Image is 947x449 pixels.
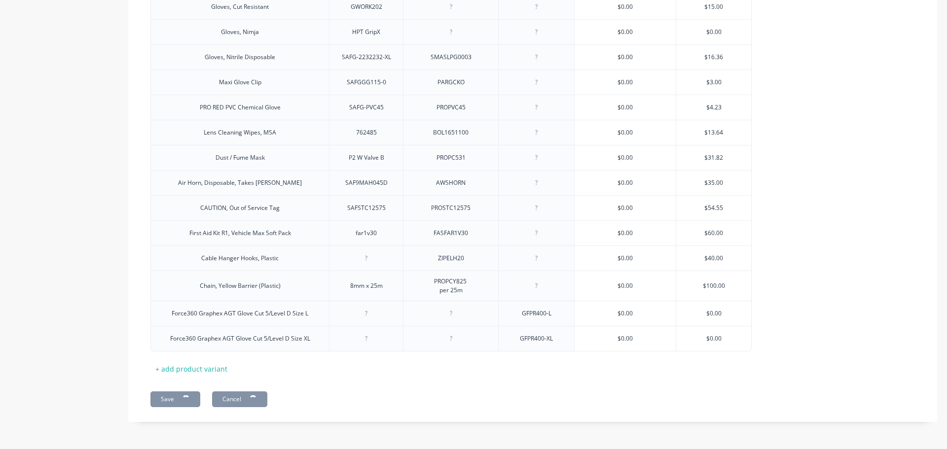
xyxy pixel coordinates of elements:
div: + add product variant [150,361,232,377]
div: $0.00 [575,120,676,145]
div: $16.36 [676,45,751,69]
div: $31.82 [676,145,751,170]
div: Cable Hanger Hooks, Plastic [193,252,287,265]
div: $100.00 [676,274,751,298]
div: Air Horn, Disposable, Takes [PERSON_NAME] [170,176,310,189]
div: HPT GripX [342,26,391,38]
div: Gloves, Nimja [213,26,267,38]
div: PROPC531 [426,151,475,164]
div: Force360 Graphex AGT Glove Cut 5/Level D Size XLGFPR400-XL$0.00$0.00 [150,326,752,351]
div: $0.00 [575,221,676,245]
div: Dust / Fume Mask [208,151,273,164]
div: $0.00 [575,171,676,195]
div: PRO RED PVC Chemical GloveSAFG-PVC45PROPVC45$0.00$4.23 [150,95,752,120]
div: Chain, Yellow Barrier (Plastic)8mm x 25mPROPCY825 per 25m$0.00$100.00 [150,271,752,301]
div: SAFGGG115-0 [339,76,394,89]
div: SAFG-PVC45 [341,101,392,114]
div: Force360 Graphex AGT Glove Cut 5/Level D Size XL [162,332,318,345]
div: AWSHORN [426,176,475,189]
div: $35.00 [676,171,751,195]
div: BOL1651100 [425,126,476,139]
div: GWORK202 [342,0,391,13]
div: $54.55 [676,196,751,220]
div: SAFG-2232232-XL [334,51,399,64]
div: $4.23 [676,95,751,120]
div: $3.00 [676,70,751,95]
div: SMASLPG0003 [423,51,479,64]
div: Gloves, NimjaHPT GripX$0.00$0.00 [150,19,752,44]
div: Cable Hanger Hooks, PlasticZIPELH20$0.00$40.00 [150,245,752,271]
div: Maxi Glove ClipSAFGGG115-0PARGCKO$0.00$3.00 [150,69,752,95]
div: $0.00 [575,326,676,351]
div: far1v30 [342,227,391,240]
div: FASFAR1V30 [426,227,476,240]
div: Dust / Fume MaskP2 W Valve BPROPC531$0.00$31.82 [150,145,752,170]
div: SAFSTC12575 [339,202,394,214]
div: ZIPELH20 [426,252,475,265]
div: $0.00 [676,326,751,351]
div: PROPCY825 per 25m [426,275,476,297]
div: $0.00 [575,274,676,298]
div: Gloves, Nitrile Disposable [197,51,283,64]
div: Lens Cleaning Wipes, MSA [196,126,284,139]
div: First Aid Kit R1, Vehicle Max Soft Pack [182,227,299,240]
button: Cancel [212,391,267,407]
div: Maxi Glove Clip [211,76,269,89]
div: Lens Cleaning Wipes, MSA762485BOL1651100$0.00$13.64 [150,120,752,145]
div: 8mm x 25m [342,279,391,292]
div: $40.00 [676,246,751,271]
div: SAF9MAH045D [337,176,396,189]
div: $60.00 [676,221,751,245]
div: P2 W Valve B [341,151,392,164]
div: $13.64 [676,120,751,145]
div: PARGCKO [426,76,475,89]
div: PROSTC12575 [423,202,478,214]
div: Force360 Graphex AGT Glove Cut 5/Level D Size L [164,307,316,320]
div: GFPR400-XL [512,332,561,345]
div: Chain, Yellow Barrier (Plastic) [192,279,289,292]
div: GFPR400-L [512,307,561,320]
div: $0.00 [575,246,676,271]
div: PRO RED PVC Chemical Glove [192,101,289,114]
div: Force360 Graphex AGT Glove Cut 5/Level D Size LGFPR400-L$0.00$0.00 [150,301,752,326]
div: Gloves, Nitrile DisposableSAFG-2232232-XLSMASLPG0003$0.00$16.36 [150,44,752,69]
div: $0.00 [575,301,676,326]
div: First Aid Kit R1, Vehicle Max Soft Packfar1v30FASFAR1V30$0.00$60.00 [150,220,752,245]
div: $0.00 [575,20,676,44]
div: $0.00 [575,45,676,69]
div: 762485 [342,126,391,139]
div: $0.00 [575,145,676,170]
div: $0.00 [676,301,751,326]
div: $0.00 [676,20,751,44]
div: $0.00 [575,70,676,95]
button: Save [150,391,200,407]
div: CAUTION, Out of Service Tag [192,202,288,214]
div: PROPVC45 [426,101,475,114]
div: $0.00 [575,95,676,120]
div: Gloves, Cut Resistant [203,0,277,13]
div: $0.00 [575,196,676,220]
div: CAUTION, Out of Service TagSAFSTC12575PROSTC12575$0.00$54.55 [150,195,752,220]
div: Air Horn, Disposable, Takes [PERSON_NAME]SAF9MAH045DAWSHORN$0.00$35.00 [150,170,752,195]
